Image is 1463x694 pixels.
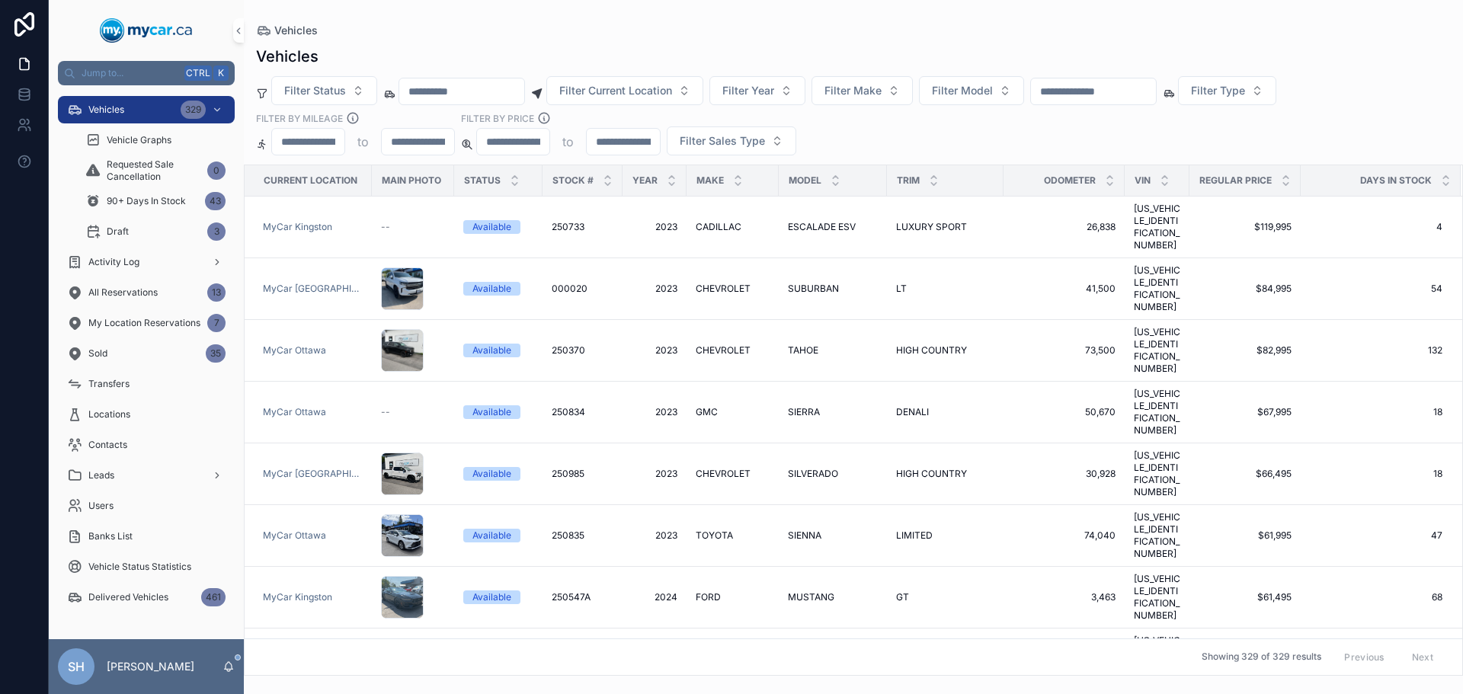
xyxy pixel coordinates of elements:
a: Leads [58,462,235,489]
a: SIENNA [788,529,878,542]
a: Users [58,492,235,520]
a: MyCar [GEOGRAPHIC_DATA] [263,283,363,295]
span: Sold [88,347,107,360]
span: 250547A [552,591,591,603]
span: Days In Stock [1360,174,1432,187]
a: HIGH COUNTRY [896,468,994,480]
a: MUSTANG [788,591,878,603]
a: [US_VEHICLE_IDENTIFICATION_NUMBER] [1134,573,1180,622]
div: Available [472,344,511,357]
a: HIGH COUNTRY [896,344,994,357]
span: 2024 [632,591,677,603]
a: GMC [696,406,770,418]
span: 132 [1301,344,1442,357]
a: ESCALADE ESV [788,221,878,233]
span: Showing 329 of 329 results [1202,651,1321,664]
span: [US_VEHICLE_IDENTIFICATION_NUMBER] [1134,635,1180,683]
a: Locations [58,401,235,428]
span: 250834 [552,406,585,418]
a: TOYOTA [696,529,770,542]
a: MyCar Ottawa [263,406,326,418]
a: Vehicles329 [58,96,235,123]
a: Vehicles [256,23,318,38]
a: 2023 [632,221,677,233]
span: Leads [88,469,114,481]
a: 41,500 [1013,283,1116,295]
button: Jump to...CtrlK [58,61,235,85]
a: 250370 [552,344,613,357]
button: Select Button [709,76,805,105]
span: [US_VEHICLE_IDENTIFICATION_NUMBER] [1134,388,1180,437]
a: 2023 [632,468,677,480]
span: CHEVROLET [696,468,751,480]
a: 2023 [632,529,677,542]
a: MyCar Ottawa [263,344,363,357]
a: MyCar Kingston [263,591,363,603]
img: App logo [100,18,193,43]
a: Available [463,344,533,357]
span: GMC [696,406,718,418]
span: SUBURBAN [788,283,839,295]
span: 250733 [552,221,584,233]
label: FILTER BY PRICE [461,111,534,125]
a: -- [381,406,445,418]
span: Locations [88,408,130,421]
span: TOYOTA [696,529,733,542]
span: Odometer [1044,174,1096,187]
label: Filter By Mileage [256,111,343,125]
a: DENALI [896,406,994,418]
a: GT [896,591,994,603]
div: 13 [207,283,226,302]
span: SIERRA [788,406,820,418]
div: 35 [206,344,226,363]
span: VIN [1135,174,1151,187]
a: MyCar Kingston [263,591,332,603]
a: Vehicle Status Statistics [58,553,235,580]
span: $84,995 [1199,283,1292,295]
a: [US_VEHICLE_IDENTIFICATION_NUMBER] [1134,326,1180,375]
a: Available [463,405,533,419]
div: 43 [205,192,226,210]
a: $66,495 [1199,468,1292,480]
span: Vehicles [88,104,124,116]
span: $67,995 [1199,406,1292,418]
a: [US_VEHICLE_IDENTIFICATION_NUMBER] [1134,449,1180,498]
span: 3,463 [1013,591,1116,603]
span: Stock # [552,174,594,187]
div: 3 [207,222,226,241]
span: Make [696,174,724,187]
a: SILVERADO [788,468,878,480]
span: Regular Price [1199,174,1272,187]
a: 250985 [552,468,613,480]
span: Banks List [88,530,133,542]
span: Vehicle Status Statistics [88,561,191,573]
span: HIGH COUNTRY [896,468,967,480]
a: Draft3 [76,218,235,245]
span: FORD [696,591,721,603]
span: Vehicle Graphs [107,134,171,146]
span: SIENNA [788,529,821,542]
span: Draft [107,225,129,238]
a: All Reservations13 [58,279,235,306]
div: 7 [207,314,226,332]
span: $61,495 [1199,591,1292,603]
a: MyCar Ottawa [263,529,326,542]
a: Delivered Vehicles461 [58,584,235,611]
span: 4 [1301,221,1442,233]
a: 47 [1301,529,1442,542]
span: HIGH COUNTRY [896,344,967,357]
a: Activity Log [58,248,235,276]
a: MyCar [GEOGRAPHIC_DATA] [263,468,363,480]
a: CADILLAC [696,221,770,233]
a: 50,670 [1013,406,1116,418]
span: MyCar Ottawa [263,344,326,357]
span: TAHOE [788,344,818,357]
span: Filter Type [1191,83,1245,98]
span: -- [381,406,390,418]
span: Filter Current Location [559,83,672,98]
